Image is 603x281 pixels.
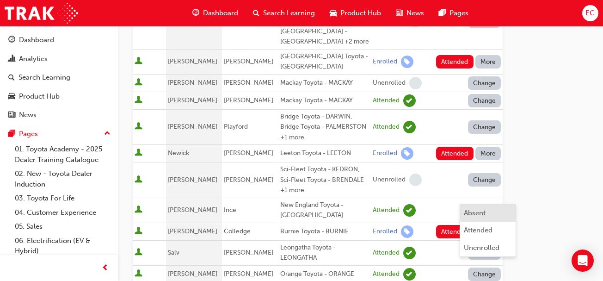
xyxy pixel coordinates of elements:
[468,94,501,107] button: Change
[4,31,114,49] a: Dashboard
[11,219,114,234] a: 05. Sales
[340,8,381,19] span: Product Hub
[135,175,142,185] span: User is active
[8,36,15,44] span: guage-icon
[224,270,273,278] span: [PERSON_NAME]
[582,5,598,21] button: EC
[168,249,179,256] span: Salv
[330,7,337,19] span: car-icon
[280,148,369,159] div: Leeton Toyota - LEETON
[373,175,406,184] div: Unenrolled
[185,4,246,23] a: guage-iconDashboard
[224,249,273,256] span: [PERSON_NAME]
[224,96,273,104] span: [PERSON_NAME]
[246,4,322,23] a: search-iconSearch Learning
[409,77,422,89] span: learningRecordVerb_NONE-icon
[8,74,15,82] span: search-icon
[464,208,486,219] div: Absent
[19,54,48,64] div: Analytics
[224,227,251,235] span: Colledge
[373,96,400,105] div: Attended
[280,269,369,280] div: Orange Toyota - ORANGE
[19,35,54,45] div: Dashboard
[224,206,236,214] span: Ince
[464,243,499,253] div: Unenrolled
[431,4,476,23] a: pages-iconPages
[475,55,501,69] button: More
[388,4,431,23] a: news-iconNews
[280,95,369,106] div: Mackay Toyota - MACKAY
[135,248,142,257] span: User is active
[4,88,114,105] a: Product Hub
[468,173,501,187] button: Change
[253,7,259,19] span: search-icon
[396,7,403,19] span: news-icon
[401,225,413,238] span: learningRecordVerb_ENROLL-icon
[192,7,199,19] span: guage-icon
[8,130,15,138] span: pages-icon
[168,149,189,157] span: Newick
[224,149,273,157] span: [PERSON_NAME]
[11,167,114,191] a: 02. New - Toyota Dealer Induction
[4,125,114,143] button: Pages
[436,55,474,69] button: Attended
[19,129,38,139] div: Pages
[403,247,416,259] span: learningRecordVerb_ATTEND-icon
[135,149,142,158] span: User is active
[168,96,217,104] span: [PERSON_NAME]
[280,78,369,88] div: Mackay Toyota - MACKAY
[168,79,217,87] span: [PERSON_NAME]
[280,226,369,237] div: Burnie Toyota - BURNIE
[280,200,369,221] div: New England Toyota - [GEOGRAPHIC_DATA]
[468,268,501,281] button: Change
[135,227,142,236] span: User is active
[4,50,114,68] a: Analytics
[373,123,400,131] div: Attended
[11,234,114,258] a: 06. Electrification (EV & Hybrid)
[168,270,217,278] span: [PERSON_NAME]
[373,227,397,236] div: Enrolled
[135,96,142,105] span: User is active
[104,128,111,140] span: up-icon
[464,225,492,236] div: Attended
[135,206,142,215] span: User is active
[168,227,217,235] span: [PERSON_NAME]
[280,164,369,196] div: Sci-Fleet Toyota - KEDRON, Sci-Fleet Toyota - BRENDALE +1 more
[280,243,369,263] div: Leongatha Toyota - LEONGATHA
[475,147,501,160] button: More
[460,239,516,256] button: Unenrolled
[4,30,114,125] button: DashboardAnalyticsSearch LearningProduct HubNews
[224,176,273,184] span: [PERSON_NAME]
[439,7,446,19] span: pages-icon
[460,222,516,239] button: Attended
[406,8,424,19] span: News
[11,191,114,206] a: 03. Toyota For Life
[168,57,217,65] span: [PERSON_NAME]
[403,94,416,107] span: learningRecordVerb_ATTEND-icon
[19,110,37,120] div: News
[572,250,594,272] div: Open Intercom Messenger
[8,55,15,63] span: chart-icon
[460,204,516,222] button: Absent
[224,123,248,131] span: Playford
[280,51,369,72] div: [GEOGRAPHIC_DATA] Toyota - [GEOGRAPHIC_DATA]
[19,91,60,102] div: Product Hub
[135,57,142,66] span: User is active
[403,121,416,133] span: learningRecordVerb_ATTEND-icon
[280,112,369,143] div: Bridge Toyota - DARWIN, Bridge Toyota - PALMERSTON +1 more
[373,249,400,257] div: Attended
[409,174,422,186] span: learningRecordVerb_NONE-icon
[401,56,413,68] span: learningRecordVerb_ENROLL-icon
[401,147,413,160] span: learningRecordVerb_ENROLL-icon
[224,57,273,65] span: [PERSON_NAME]
[224,79,273,87] span: [PERSON_NAME]
[468,120,501,134] button: Change
[436,225,474,238] button: Attended
[8,93,15,101] span: car-icon
[263,8,315,19] span: Search Learning
[403,268,416,281] span: learningRecordVerb_ATTEND-icon
[18,72,70,83] div: Search Learning
[102,262,109,274] span: prev-icon
[449,8,468,19] span: Pages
